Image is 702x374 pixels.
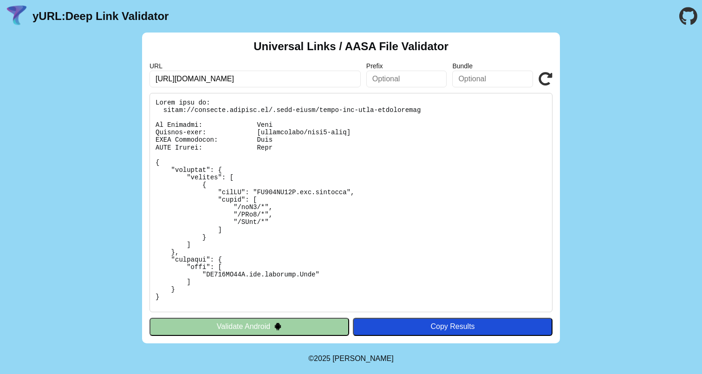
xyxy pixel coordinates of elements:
footer: © [308,343,393,374]
h2: Universal Links / AASA File Validator [253,40,448,53]
a: Michael Ibragimchayev's Personal Site [332,354,394,362]
label: URL [149,62,361,70]
label: Prefix [366,62,447,70]
button: Validate Android [149,318,349,335]
pre: Lorem ipsu do: sitam://consecte.adipisc.el/.sedd-eiusm/tempo-inc-utla-etdoloremag Al Enimadmi: Ve... [149,93,552,312]
span: 2025 [314,354,331,362]
input: Required [149,71,361,87]
button: Copy Results [353,318,552,335]
div: Copy Results [357,322,548,331]
label: Bundle [452,62,533,70]
img: droidIcon.svg [274,322,282,330]
img: yURL Logo [5,4,29,28]
input: Optional [452,71,533,87]
input: Optional [366,71,447,87]
a: yURL:Deep Link Validator [32,10,169,23]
